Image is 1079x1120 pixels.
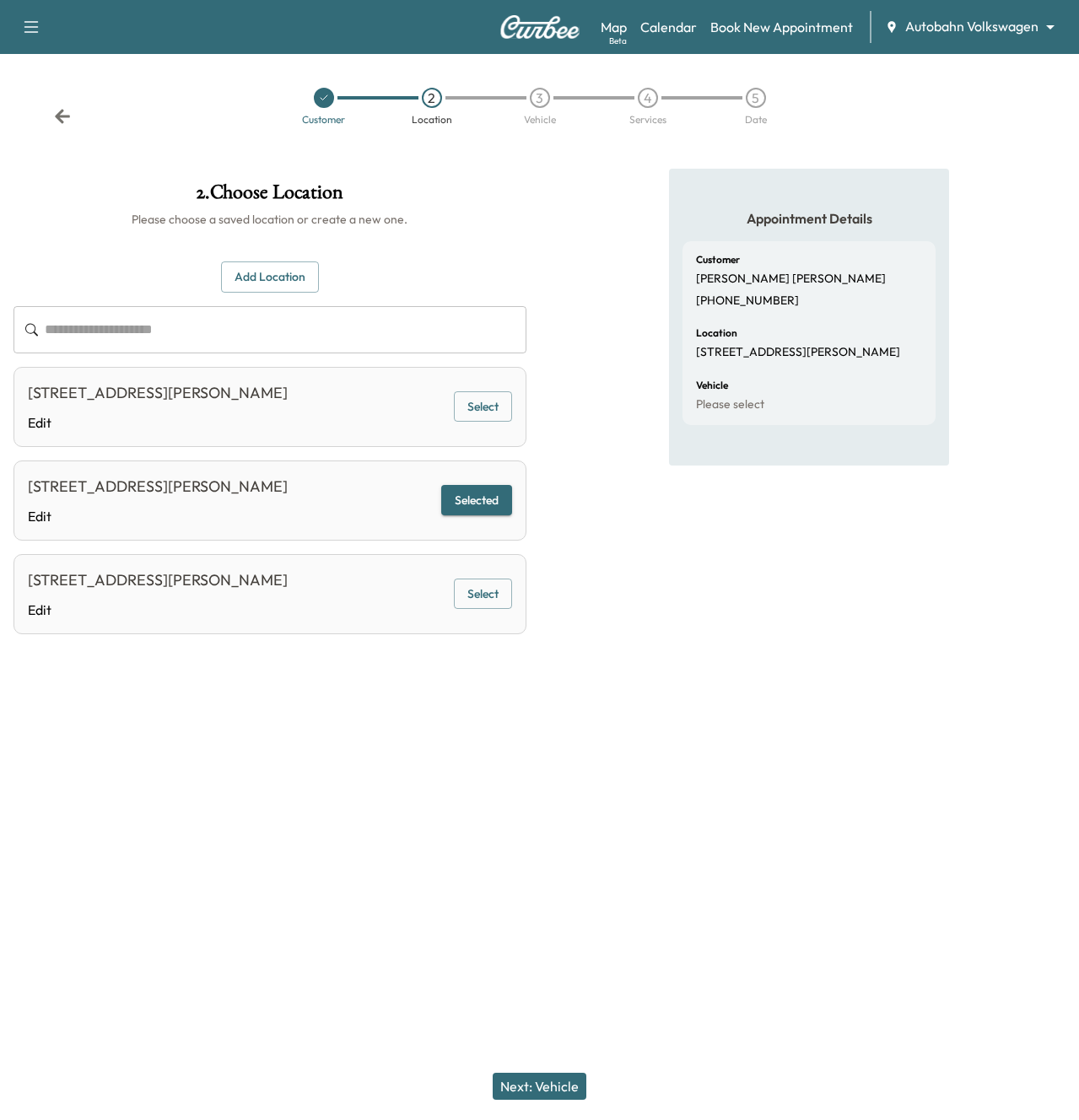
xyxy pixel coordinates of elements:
h1: 2 . Choose Location [13,182,526,211]
a: Edit [28,412,288,433]
div: Services [629,115,666,125]
div: Date [745,115,767,125]
img: Curbee Logo [499,15,580,39]
div: [STREET_ADDRESS][PERSON_NAME] [28,381,288,405]
div: 5 [746,88,766,108]
a: Calendar [640,17,697,37]
a: MapBeta [601,17,627,37]
a: Edit [28,600,288,620]
h5: Appointment Details [682,209,936,228]
div: [STREET_ADDRESS][PERSON_NAME] [28,475,288,498]
div: 3 [530,88,550,108]
button: Select [454,579,512,610]
p: [PHONE_NUMBER] [696,293,799,309]
button: Selected [441,485,512,516]
h6: Vehicle [696,380,728,390]
div: Location [412,115,452,125]
p: [PERSON_NAME] [PERSON_NAME] [696,272,886,287]
div: 4 [638,88,658,108]
div: Back [54,108,71,125]
h6: Please choose a saved location or create a new one. [13,211,526,228]
button: Select [454,391,512,423]
button: Add Location [221,261,319,293]
div: Customer [302,115,345,125]
a: Edit [28,506,288,526]
div: Vehicle [524,115,556,125]
p: [STREET_ADDRESS][PERSON_NAME] [696,345,900,360]
div: Beta [609,35,627,47]
div: 2 [422,88,442,108]
p: Please select [696,397,764,412]
div: [STREET_ADDRESS][PERSON_NAME] [28,568,288,592]
span: Autobahn Volkswagen [905,17,1039,36]
h6: Location [696,328,737,338]
h6: Customer [696,255,740,265]
a: Book New Appointment [710,17,853,37]
button: Next: Vehicle [493,1073,586,1100]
